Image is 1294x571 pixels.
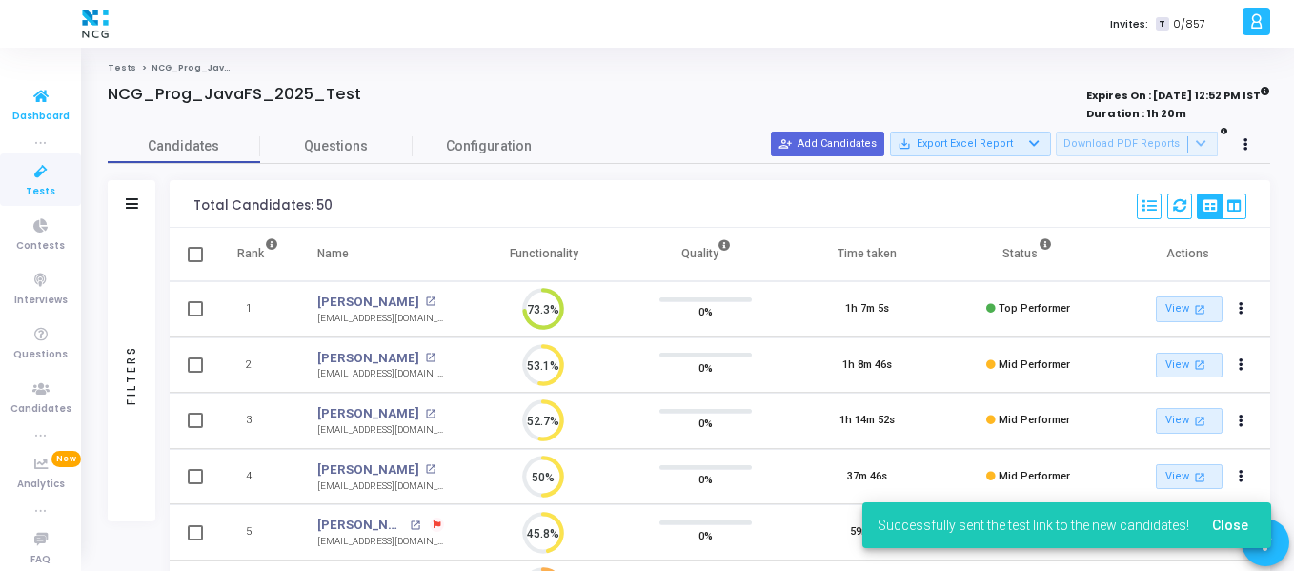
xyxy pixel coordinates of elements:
[108,85,361,104] h4: NCG_Prog_JavaFS_2025_Test
[842,357,892,374] div: 1h 8m 46s
[1228,408,1255,435] button: Actions
[317,404,419,423] a: [PERSON_NAME]
[845,301,889,317] div: 1h 7m 5s
[839,413,895,429] div: 1h 14m 52s
[838,243,897,264] div: Time taken
[698,525,713,544] span: 0%
[890,132,1051,156] button: Export Excel Report
[425,464,435,475] mat-icon: open_in_new
[1192,357,1208,373] mat-icon: open_in_new
[10,401,71,418] span: Candidates
[108,136,260,156] span: Candidates
[77,5,113,43] img: logo
[999,470,1070,482] span: Mid Performer
[217,504,298,561] td: 5
[1156,296,1223,322] a: View
[446,136,532,156] span: Configuration
[625,228,786,281] th: Quality
[317,535,444,549] div: [EMAIL_ADDRESS][DOMAIN_NAME]
[317,516,405,535] a: [PERSON_NAME]
[17,477,65,493] span: Analytics
[425,296,435,307] mat-icon: open_in_new
[217,449,298,505] td: 4
[999,302,1070,315] span: Top Performer
[1086,106,1186,121] strong: Duration : 1h 20m
[410,520,420,531] mat-icon: open_in_new
[1056,132,1218,156] button: Download PDF Reports
[1156,464,1223,490] a: View
[30,552,51,568] span: FAQ
[1109,228,1270,281] th: Actions
[878,516,1189,535] span: Successfully sent the test link to the new candidates!
[260,136,413,156] span: Questions
[778,137,792,151] mat-icon: person_add_alt
[317,349,419,368] a: [PERSON_NAME]
[317,243,349,264] div: Name
[317,367,444,381] div: [EMAIL_ADDRESS][DOMAIN_NAME]
[217,337,298,394] td: 2
[425,353,435,363] mat-icon: open_in_new
[1156,408,1223,434] a: View
[217,281,298,337] td: 1
[847,469,887,485] div: 37m 46s
[152,62,301,73] span: NCG_Prog_JavaFS_2025_Test
[898,137,911,151] mat-icon: save_alt
[217,393,298,449] td: 3
[16,238,65,255] span: Contests
[1228,463,1255,490] button: Actions
[1192,413,1208,429] mat-icon: open_in_new
[999,414,1070,426] span: Mid Performer
[26,184,55,200] span: Tests
[1197,194,1246,219] div: View Options
[217,228,298,281] th: Rank
[123,270,140,479] div: Filters
[947,228,1108,281] th: Status
[317,312,444,326] div: [EMAIL_ADDRESS][DOMAIN_NAME]
[14,293,68,309] span: Interviews
[317,460,419,479] a: [PERSON_NAME]
[1110,16,1148,32] label: Invites:
[51,451,81,467] span: New
[1228,296,1255,323] button: Actions
[108,62,136,73] a: Tests
[1156,353,1223,378] a: View
[1156,17,1168,31] span: T
[698,470,713,489] span: 0%
[317,479,444,494] div: [EMAIL_ADDRESS][DOMAIN_NAME]
[999,358,1070,371] span: Mid Performer
[13,347,68,363] span: Questions
[425,409,435,419] mat-icon: open_in_new
[1228,352,1255,378] button: Actions
[317,293,419,312] a: [PERSON_NAME]
[1212,518,1248,533] span: Close
[1086,83,1270,104] strong: Expires On : [DATE] 12:52 PM IST
[698,414,713,433] span: 0%
[1197,508,1264,542] button: Close
[12,109,70,125] span: Dashboard
[771,132,884,156] button: Add Candidates
[463,228,624,281] th: Functionality
[1173,16,1205,32] span: 0/857
[698,357,713,377] span: 0%
[193,198,333,214] div: Total Candidates: 50
[108,62,1270,74] nav: breadcrumb
[1192,301,1208,317] mat-icon: open_in_new
[317,423,444,438] div: [EMAIL_ADDRESS][DOMAIN_NAME]
[1192,469,1208,485] mat-icon: open_in_new
[698,302,713,321] span: 0%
